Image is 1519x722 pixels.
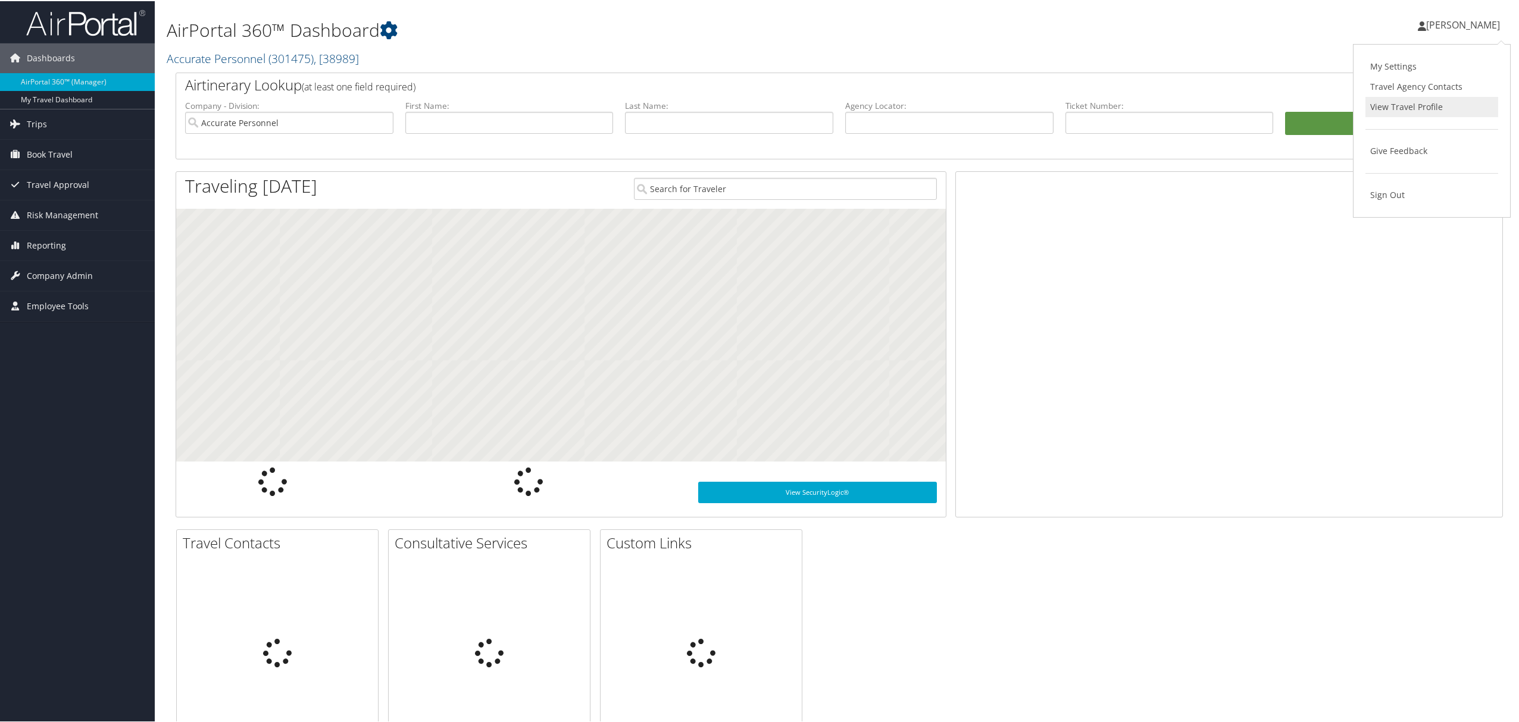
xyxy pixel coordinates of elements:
span: Risk Management [27,199,98,229]
label: Last Name: [625,99,833,111]
button: Search [1285,111,1493,134]
span: Travel Approval [27,169,89,199]
span: Book Travel [27,139,73,168]
span: Dashboards [27,42,75,72]
a: View Travel Profile [1365,96,1498,116]
a: Give Feedback [1365,140,1498,160]
span: Employee Tools [27,290,89,320]
a: Accurate Personnel [167,49,359,65]
input: Search for Traveler [634,177,937,199]
span: Company Admin [27,260,93,290]
label: Company - Division: [185,99,393,111]
h2: Consultative Services [395,532,590,552]
span: , [ 38989 ] [314,49,359,65]
h1: Traveling [DATE] [185,172,317,197]
label: Agency Locator: [845,99,1054,111]
label: Ticket Number: [1065,99,1274,111]
a: Sign Out [1365,184,1498,204]
span: [PERSON_NAME] [1426,17,1500,30]
img: airportal-logo.png [26,8,145,36]
span: ( 301475 ) [268,49,314,65]
h2: Airtinerary Lookup [185,74,1383,94]
span: (at least one field required) [302,79,415,92]
label: First Name: [405,99,614,111]
a: Travel Agency Contacts [1365,76,1498,96]
h2: Custom Links [607,532,802,552]
a: View SecurityLogic® [698,481,937,502]
h1: AirPortal 360™ Dashboard [167,17,1064,42]
span: Reporting [27,230,66,259]
span: Trips [27,108,47,138]
a: My Settings [1365,55,1498,76]
h2: Travel Contacts [183,532,378,552]
a: [PERSON_NAME] [1418,6,1512,42]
